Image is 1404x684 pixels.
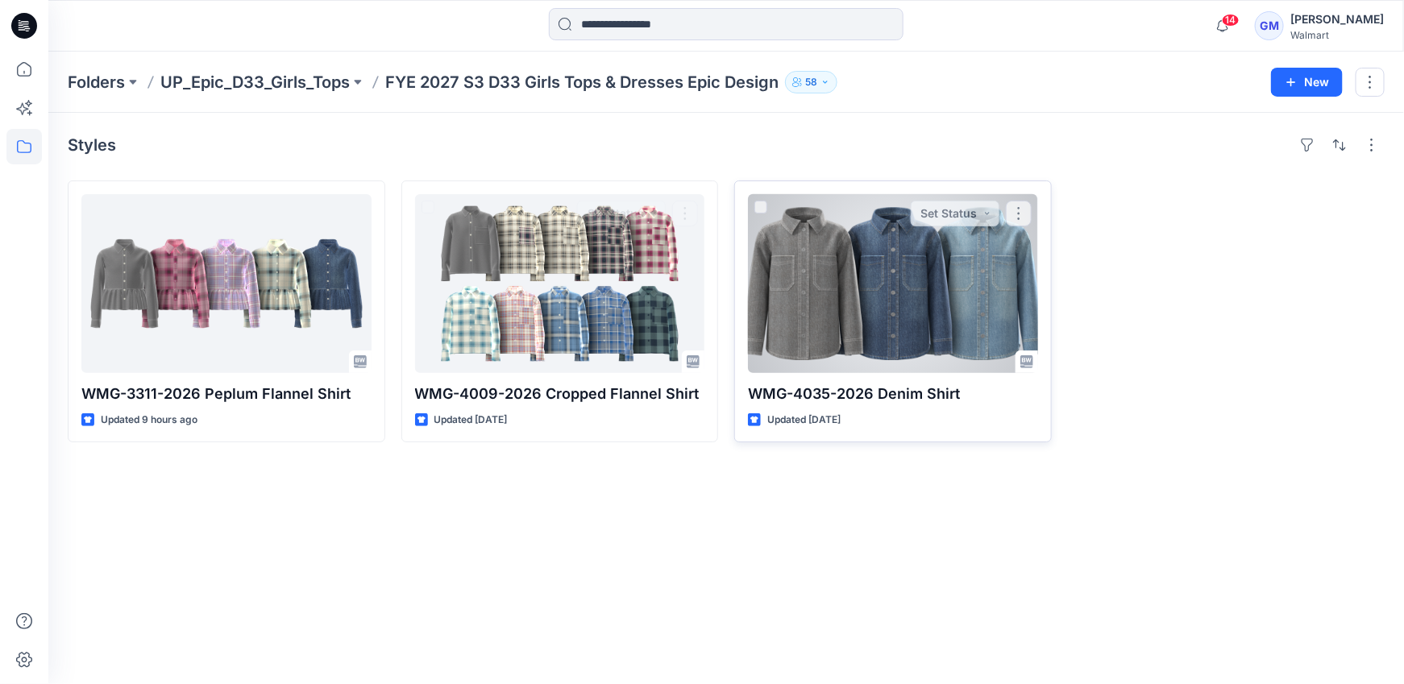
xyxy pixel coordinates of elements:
div: [PERSON_NAME] [1290,10,1384,29]
button: 58 [785,71,837,93]
div: Walmart [1290,29,1384,41]
p: 58 [805,73,817,91]
p: Updated 9 hours ago [101,412,197,429]
p: Updated [DATE] [434,412,508,429]
p: Updated [DATE] [767,412,841,429]
span: 14 [1222,14,1240,27]
div: GM [1255,11,1284,40]
p: WMG-4035-2026 Denim Shirt [748,383,1038,405]
a: WMG-3311-2026 Peplum Flannel Shirt [81,194,372,373]
a: WMG-4035-2026 Denim Shirt [748,194,1038,373]
p: WMG-3311-2026 Peplum Flannel Shirt [81,383,372,405]
p: FYE 2027 S3 D33 Girls Tops & Dresses Epic Design [385,71,779,93]
button: New [1271,68,1343,97]
a: Folders [68,71,125,93]
a: WMG-4009-2026 Cropped Flannel Shirt [415,194,705,373]
h4: Styles [68,135,116,155]
p: WMG-4009-2026 Cropped Flannel Shirt [415,383,705,405]
a: UP_Epic_D33_Girls_Tops [160,71,350,93]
